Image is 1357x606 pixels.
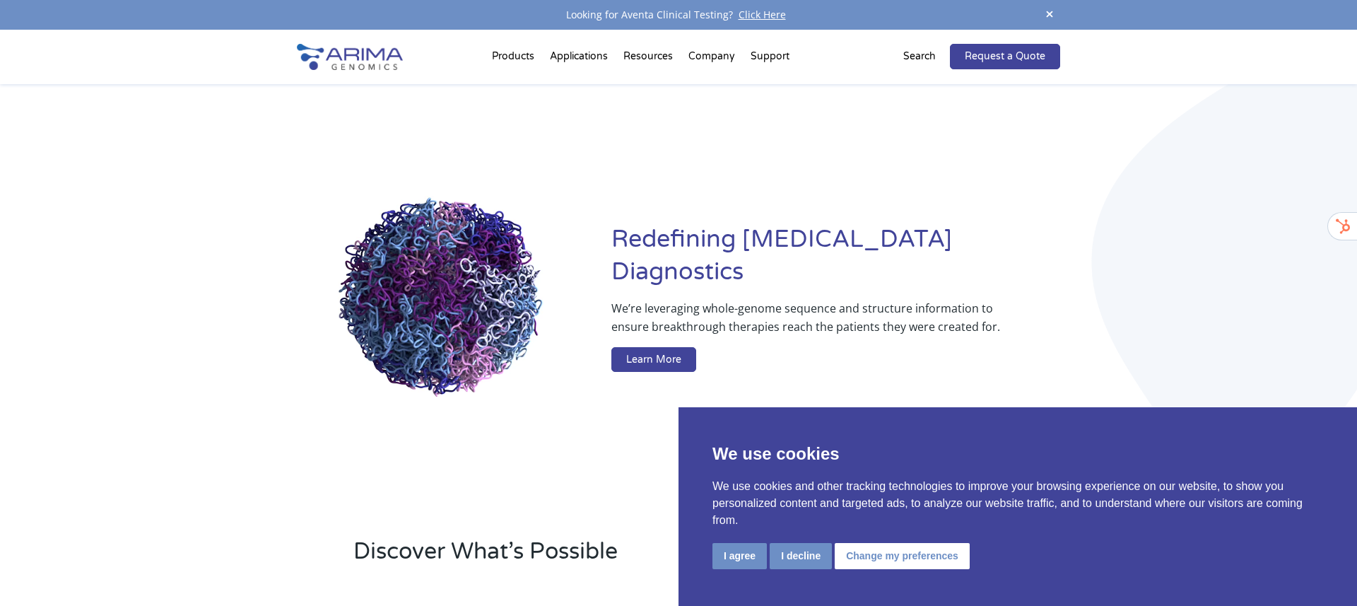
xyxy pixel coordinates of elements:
[611,223,1060,299] h1: Redefining [MEDICAL_DATA] Diagnostics
[353,536,859,578] h2: Discover What’s Possible
[835,543,970,569] button: Change my preferences
[770,543,832,569] button: I decline
[712,543,767,569] button: I agree
[950,44,1060,69] a: Request a Quote
[297,6,1060,24] div: Looking for Aventa Clinical Testing?
[712,478,1323,529] p: We use cookies and other tracking technologies to improve your browsing experience on our website...
[297,44,403,70] img: Arima-Genomics-logo
[611,347,696,373] a: Learn More
[611,299,1004,347] p: We’re leveraging whole-genome sequence and structure information to ensure breakthrough therapies...
[712,441,1323,467] p: We use cookies
[903,47,936,66] p: Search
[733,8,792,21] a: Click Here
